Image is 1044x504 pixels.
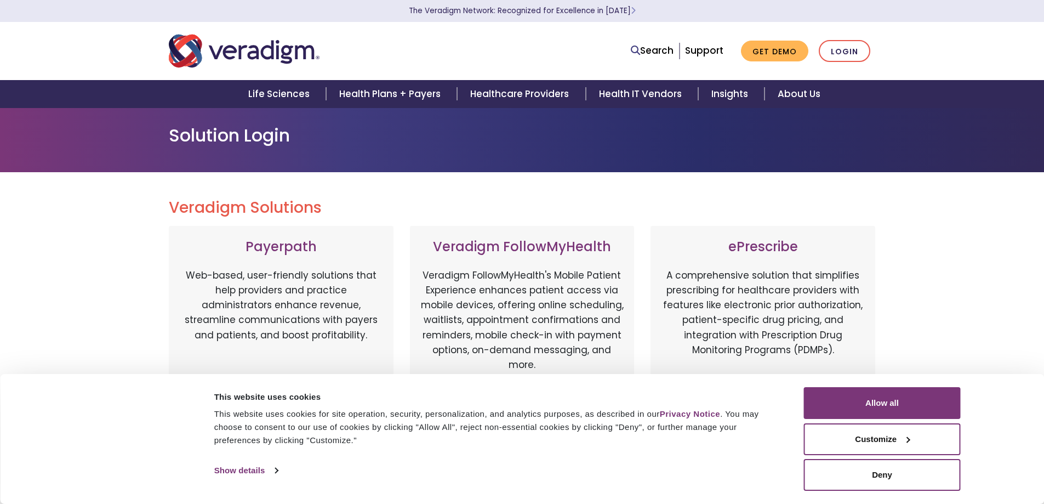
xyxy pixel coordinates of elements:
h3: Payerpath [180,239,383,255]
a: About Us [765,80,834,108]
a: Health IT Vendors [586,80,698,108]
button: Customize [804,423,961,455]
a: Healthcare Providers [457,80,585,108]
a: The Veradigm Network: Recognized for Excellence in [DATE]Learn More [409,5,636,16]
a: Privacy Notice [660,409,720,418]
a: Login [819,40,870,63]
img: Veradigm logo [169,33,320,69]
button: Deny [804,459,961,491]
p: A comprehensive solution that simplifies prescribing for healthcare providers with features like ... [661,268,864,383]
div: This website uses cookies for site operation, security, personalization, and analytics purposes, ... [214,407,779,447]
p: Web-based, user-friendly solutions that help providers and practice administrators enhance revenu... [180,268,383,383]
button: Allow all [804,387,961,419]
a: Support [685,44,723,57]
p: Veradigm FollowMyHealth's Mobile Patient Experience enhances patient access via mobile devices, o... [421,268,624,372]
h3: ePrescribe [661,239,864,255]
h2: Veradigm Solutions [169,199,876,217]
a: Life Sciences [235,80,326,108]
a: Search [631,43,674,58]
div: This website uses cookies [214,390,779,404]
h3: Veradigm FollowMyHealth [421,239,624,255]
span: Learn More [631,5,636,16]
h1: Solution Login [169,125,876,146]
a: Health Plans + Payers [326,80,457,108]
a: Show details [214,462,278,479]
a: Get Demo [741,41,808,62]
a: Insights [698,80,765,108]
